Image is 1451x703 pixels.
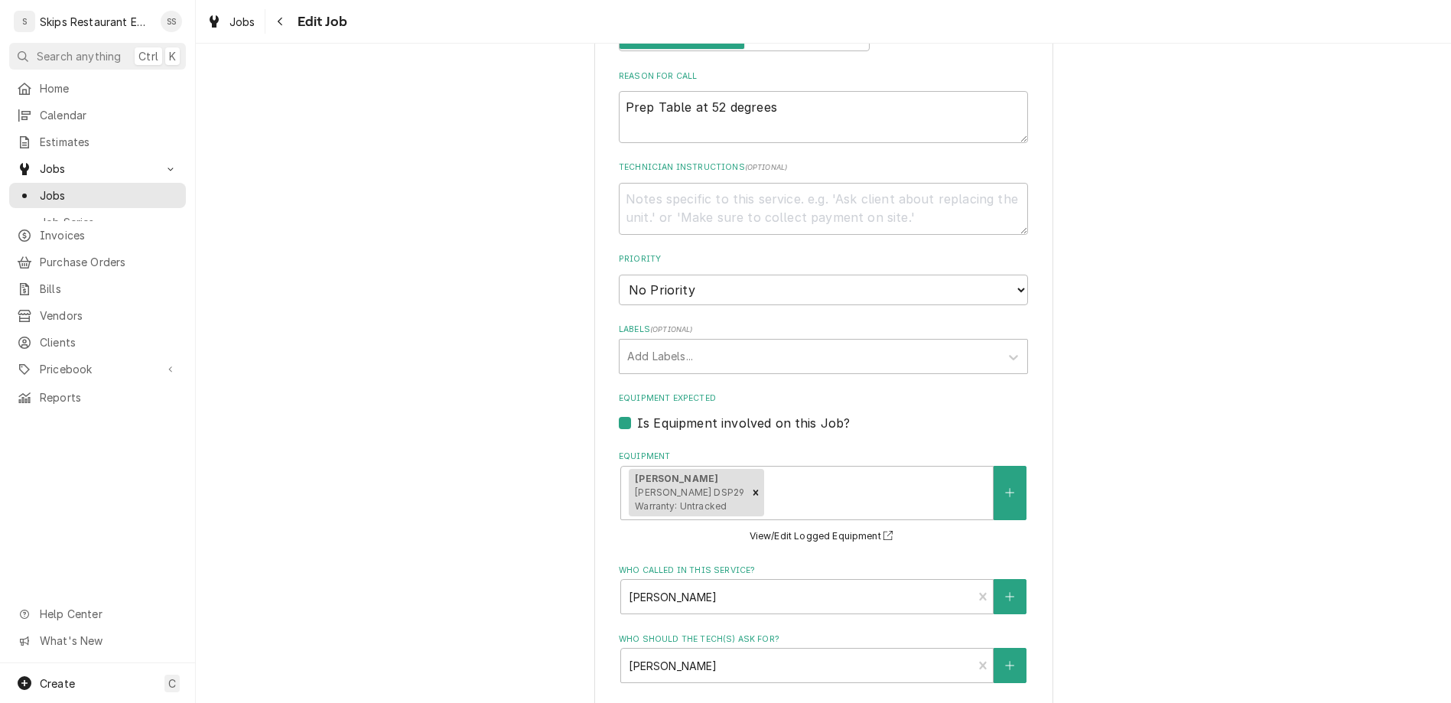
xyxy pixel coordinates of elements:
[994,466,1026,520] button: Create New Equipment
[619,324,1028,336] label: Labels
[9,276,186,301] a: Bills
[9,385,186,410] a: Reports
[619,70,1028,83] label: Reason For Call
[619,91,1028,143] textarea: Prep Table at 52 degrees
[619,565,1028,577] label: Who called in this service?
[637,414,850,432] label: Is Equipment involved on this Job?
[40,677,75,690] span: Create
[635,473,718,484] strong: [PERSON_NAME]
[40,227,178,243] span: Invoices
[747,469,764,516] div: Remove [object Object]
[169,48,176,64] span: K
[40,633,177,649] span: What's New
[1005,660,1014,671] svg: Create New Contact
[619,161,1028,234] div: Technician Instructions
[619,324,1028,373] div: Labels
[1005,487,1014,498] svg: Create New Equipment
[40,361,155,377] span: Pricebook
[745,163,788,171] span: ( optional )
[9,601,186,627] a: Go to Help Center
[40,134,178,150] span: Estimates
[9,303,186,328] a: Vendors
[747,527,900,546] button: View/Edit Logged Equipment
[40,254,178,270] span: Purchase Orders
[619,451,1028,545] div: Equipment
[9,330,186,355] a: Clients
[9,356,186,382] a: Go to Pricebook
[9,103,186,128] a: Calendar
[200,9,262,34] a: Jobs
[40,107,178,123] span: Calendar
[268,9,293,34] button: Navigate back
[138,48,158,64] span: Ctrl
[40,389,178,405] span: Reports
[161,11,182,32] div: SS
[14,11,35,32] div: S
[40,214,178,230] span: Job Series
[9,76,186,101] a: Home
[40,308,178,324] span: Vendors
[619,253,1028,265] label: Priority
[619,565,1028,614] div: Who called in this service?
[40,187,178,203] span: Jobs
[168,675,176,692] span: C
[9,156,186,181] a: Go to Jobs
[619,633,1028,646] label: Who should the tech(s) ask for?
[619,161,1028,174] label: Technician Instructions
[619,392,1028,405] label: Equipment Expected
[650,325,693,334] span: ( optional )
[9,223,186,248] a: Invoices
[9,43,186,70] button: Search anythingCtrlK
[9,249,186,275] a: Purchase Orders
[161,11,182,32] div: Shan Skipper's Avatar
[40,606,177,622] span: Help Center
[40,281,178,297] span: Bills
[619,253,1028,304] div: Priority
[9,129,186,155] a: Estimates
[994,648,1026,683] button: Create New Contact
[9,210,186,235] a: Job Series
[994,579,1026,614] button: Create New Contact
[40,80,178,96] span: Home
[9,183,186,208] a: Jobs
[40,334,178,350] span: Clients
[619,392,1028,431] div: Equipment Expected
[9,628,186,653] a: Go to What's New
[37,48,121,64] span: Search anything
[619,70,1028,143] div: Reason For Call
[619,633,1028,683] div: Who should the tech(s) ask for?
[293,11,347,32] span: Edit Job
[1005,591,1014,602] svg: Create New Contact
[619,451,1028,463] label: Equipment
[635,487,744,512] span: [PERSON_NAME] DSP29 Warranty: Untracked
[40,161,155,177] span: Jobs
[40,14,152,30] div: Skips Restaurant Equipment
[229,14,255,30] span: Jobs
